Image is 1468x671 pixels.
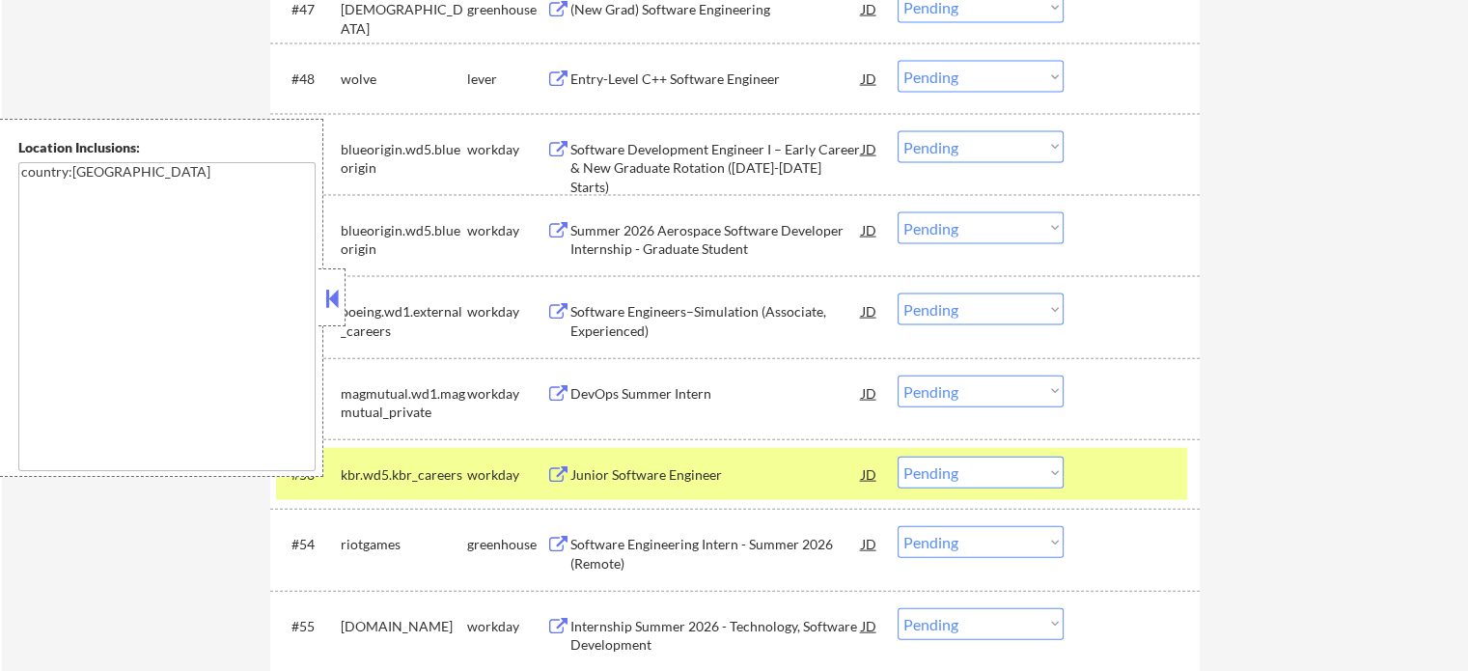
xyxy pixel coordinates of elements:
div: JD [860,131,879,166]
div: riotgames [341,535,467,554]
div: workday [467,221,546,240]
div: Location Inclusions: [18,138,316,157]
div: #54 [291,535,325,554]
div: workday [467,140,546,159]
div: workday [467,302,546,322]
div: #55 [291,617,325,636]
div: Summer 2026 Aerospace Software Developer Internship - Graduate Student [570,221,862,259]
div: Software Engineers–Simulation (Associate, Experienced) [570,302,862,340]
div: workday [467,617,546,636]
div: Junior Software Engineer [570,465,862,485]
div: Internship Summer 2026 - Technology, Software Development [570,617,862,655]
div: JD [860,294,879,328]
div: Software Engineering Intern - Summer 2026 (Remote) [570,535,862,573]
div: workday [467,384,546,404]
div: [DOMAIN_NAME] [341,617,467,636]
div: DevOps Summer Intern [570,384,862,404]
div: JD [860,376,879,410]
div: blueorigin.wd5.blueorigin [341,140,467,178]
div: boeing.wd1.external_careers [341,302,467,340]
div: #48 [291,70,325,89]
div: wolve [341,70,467,89]
div: Entry-Level C++ Software Engineer [570,70,862,89]
div: lever [467,70,546,89]
div: kbr.wd5.kbr_careers [341,465,467,485]
div: blueorigin.wd5.blueorigin [341,221,467,259]
div: workday [467,465,546,485]
div: JD [860,212,879,247]
div: JD [860,61,879,96]
div: JD [860,608,879,643]
div: magmutual.wd1.magmutual_private [341,384,467,422]
div: JD [860,526,879,561]
div: Software Development Engineer I – Early Career & New Graduate Rotation ([DATE]-[DATE] Starts) [570,140,862,197]
div: JD [860,457,879,491]
div: greenhouse [467,535,546,554]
